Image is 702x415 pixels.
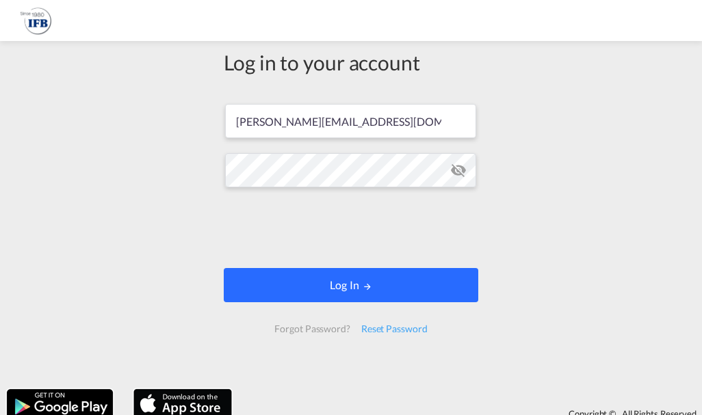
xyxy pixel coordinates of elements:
iframe: reCAPTCHA [247,201,455,254]
md-icon: icon-eye-off [450,162,467,178]
div: Log in to your account [224,48,478,77]
div: Forgot Password? [269,317,355,341]
img: de31bbe0256b11eebba44b54815f083d.png [21,5,51,36]
button: LOGIN [224,268,478,302]
div: Reset Password [356,317,433,341]
input: Enter email/phone number [225,104,476,138]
